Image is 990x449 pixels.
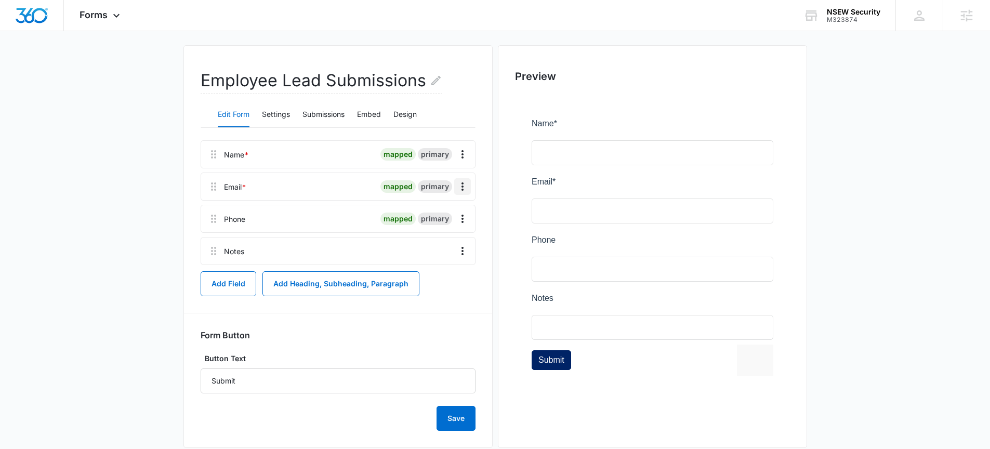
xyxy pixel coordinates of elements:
[103,60,112,69] img: tab_keywords_by_traffic_grey.svg
[454,243,471,259] button: Overflow Menu
[224,181,246,192] div: Email
[380,213,416,225] div: mapped
[7,238,33,247] span: Submit
[515,69,790,84] h2: Preview
[418,213,452,225] div: primary
[80,9,108,20] span: Forms
[201,353,476,364] label: Button Text
[437,406,476,431] button: Save
[27,27,114,35] div: Domain: [DOMAIN_NAME]
[17,27,25,35] img: website_grey.svg
[262,102,290,127] button: Settings
[380,180,416,193] div: mapped
[393,102,417,127] button: Design
[454,146,471,163] button: Overflow Menu
[827,16,880,23] div: account id
[380,148,416,161] div: mapped
[201,330,250,340] h3: Form Button
[28,60,36,69] img: tab_domain_overview_orange.svg
[827,8,880,16] div: account name
[218,102,249,127] button: Edit Form
[115,61,175,68] div: Keywords by Traffic
[39,61,93,68] div: Domain Overview
[418,180,452,193] div: primary
[224,149,249,160] div: Name
[224,214,245,224] div: Phone
[418,148,452,161] div: primary
[430,68,442,93] button: Edit Form Name
[357,102,381,127] button: Embed
[262,271,419,296] button: Add Heading, Subheading, Paragraph
[224,246,244,257] div: Notes
[201,68,442,94] h2: Employee Lead Submissions
[454,210,471,227] button: Overflow Menu
[454,178,471,195] button: Overflow Menu
[205,227,338,258] iframe: reCAPTCHA
[201,271,256,296] button: Add Field
[302,102,345,127] button: Submissions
